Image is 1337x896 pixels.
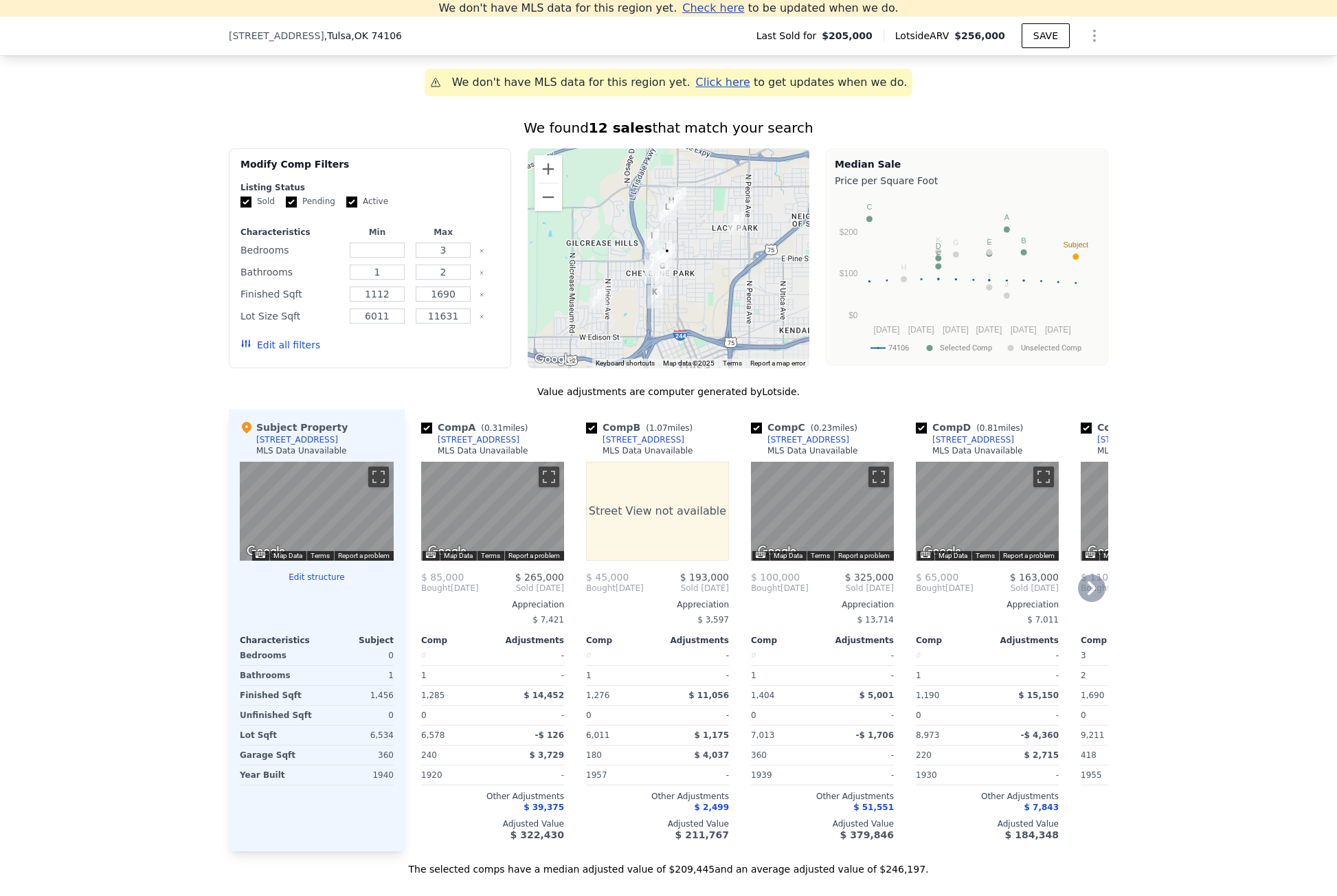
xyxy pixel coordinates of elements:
[421,791,564,802] div: Other Adjustments
[853,803,894,812] span: $ 51,551
[586,666,655,685] div: 1
[822,29,873,43] span: $205,000
[346,196,388,208] label: Active
[240,157,499,182] div: Modify Comp Filters
[421,462,564,561] div: Street View
[1086,552,1095,558] button: Keyboard shortcuts
[987,635,1059,646] div: Adjustments
[695,730,729,740] span: $ 1,175
[990,646,1059,665] div: -
[421,599,564,610] div: Appreciation
[603,434,684,445] div: [STREET_ADDRESS]
[754,543,800,561] img: Google
[256,552,265,558] button: Keyboard shortcuts
[256,445,347,456] div: MLS Data Unavailable
[319,666,394,685] div: 1
[535,183,562,211] button: Zoom out
[660,244,675,267] div: 1412 N Boston Ave
[586,462,729,561] div: Street View not available
[990,765,1059,785] div: -
[751,730,774,740] span: 7,013
[229,385,1108,399] div: Value adjustments are computer generated by Lotside .
[1081,651,1086,660] span: 3
[751,666,820,685] div: 1
[479,583,564,594] span: Sold [DATE]
[987,236,991,245] text: L
[319,726,394,745] div: 6,534
[425,543,470,561] img: Google
[495,666,564,685] div: -
[273,551,302,561] button: Map Data
[838,552,890,559] a: Report a problem
[932,445,1023,456] div: MLS Data Unavailable
[426,552,436,558] button: Keyboard shortcuts
[916,599,1059,610] div: Appreciation
[229,29,324,43] span: [STREET_ADDRESS]
[664,194,679,217] div: 2204 N Boston Pl
[916,730,939,740] span: 8,973
[751,421,863,434] div: Comp C
[240,284,341,304] div: Finished Sqft
[835,190,1099,362] svg: A chart.
[671,187,686,210] div: 209 E Xyler St
[1021,344,1081,352] text: Unselected Comp
[1024,803,1059,812] span: $ 7,843
[229,851,1108,876] div: The selected comps have a median adjusted value of $209,445 and an average adjusted value of $246...
[835,157,1099,171] div: Median Sale
[586,765,655,785] div: 1957
[657,240,672,263] div: 1435 N Main St
[1081,666,1149,685] div: 2
[479,248,484,254] button: Clear
[421,730,445,740] span: 6,578
[1021,730,1059,740] span: -$ 4,360
[1081,462,1224,561] div: Street View
[971,423,1029,433] span: ( miles)
[338,552,390,559] a: Report a problem
[919,543,965,561] img: Google
[901,263,907,271] text: H
[919,543,965,561] a: Open this area in Google Maps (opens a new window)
[346,197,357,208] input: Active
[1018,691,1059,700] span: $ 15,150
[421,462,564,561] div: Map
[586,750,602,760] span: 180
[1103,551,1132,561] button: Map Data
[697,615,729,625] span: $ 3,597
[286,196,335,208] label: Pending
[825,646,894,665] div: -
[916,791,1059,802] div: Other Adjustments
[452,74,690,91] div: We don't have MLS data for this region yet.
[484,423,503,433] span: 0.31
[1027,615,1059,625] span: $ 7,011
[658,635,729,646] div: Adjustments
[515,572,564,583] span: $ 265,000
[586,421,698,434] div: Comp B
[1010,572,1059,583] span: $ 163,000
[479,292,484,298] button: Clear
[825,746,894,765] div: -
[438,445,528,456] div: MLS Data Unavailable
[660,706,729,725] div: -
[751,462,894,561] div: Map
[888,344,909,352] text: 74106
[1081,730,1104,740] span: 9,211
[939,551,967,561] button: Map Data
[954,30,1005,41] span: $256,000
[240,421,348,434] div: Subject Property
[421,572,464,583] span: $ 85,000
[421,818,564,829] div: Adjusted Value
[240,462,394,561] div: Map
[751,599,894,610] div: Appreciation
[240,182,499,193] div: Listing Status
[425,543,470,561] a: Open this area in Google Maps (opens a new window)
[649,423,668,433] span: 1.07
[495,646,564,665] div: -
[805,423,863,433] span: ( miles)
[1097,445,1188,456] div: MLS Data Unavailable
[908,325,934,335] text: [DATE]
[840,227,858,237] text: $200
[1084,543,1130,561] img: Google
[916,818,1059,829] div: Adjusted Value
[586,599,729,610] div: Appreciation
